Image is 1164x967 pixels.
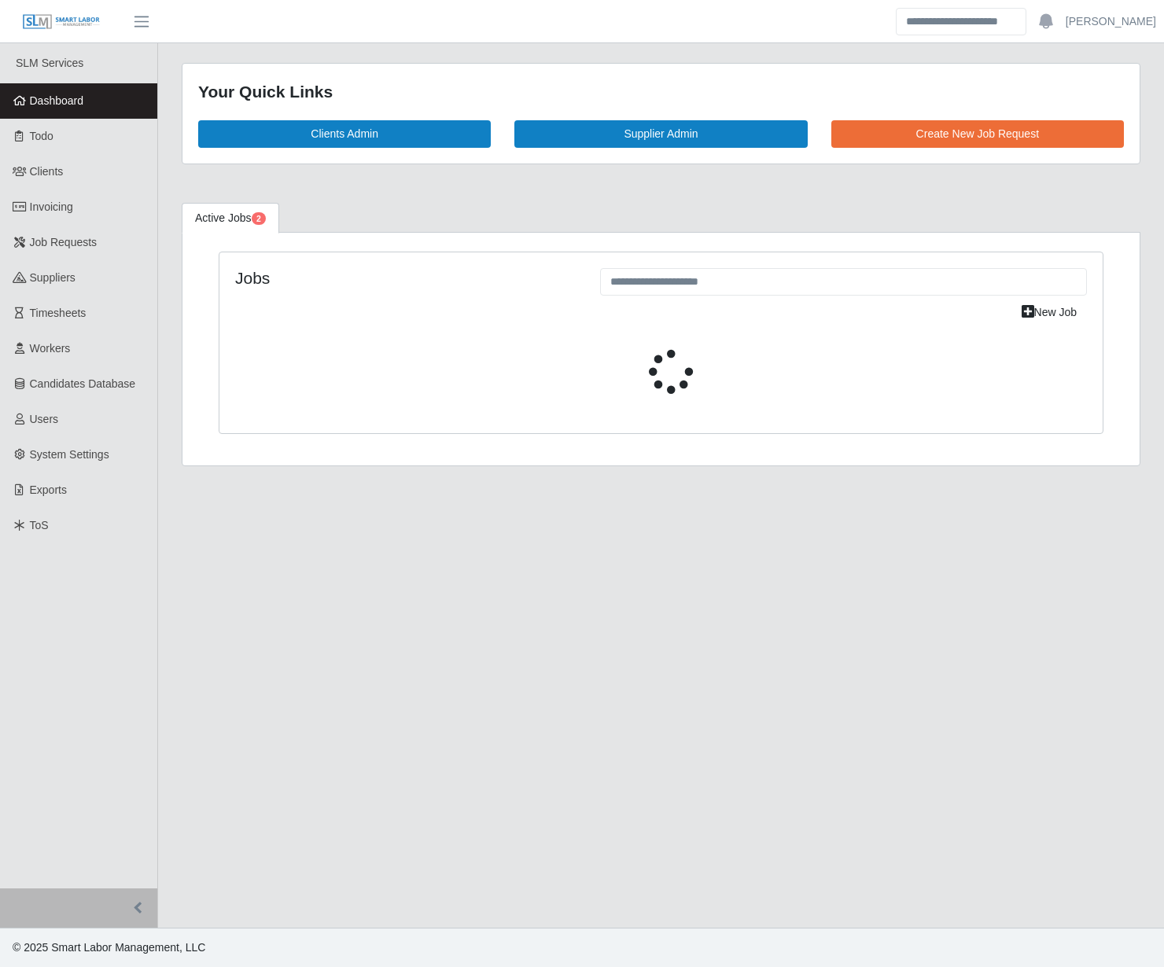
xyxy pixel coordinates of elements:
[30,413,59,425] span: Users
[1066,13,1156,30] a: [PERSON_NAME]
[16,57,83,69] span: SLM Services
[30,448,109,461] span: System Settings
[30,271,76,284] span: Suppliers
[30,236,98,248] span: Job Requests
[22,13,101,31] img: SLM Logo
[13,941,205,954] span: © 2025 Smart Labor Management, LLC
[182,203,279,233] a: Active Jobs
[30,483,67,496] span: Exports
[514,120,807,148] a: Supplier Admin
[235,268,576,288] h4: Jobs
[831,120,1124,148] a: Create New Job Request
[30,377,136,390] span: Candidates Database
[252,212,266,225] span: Pending Jobs
[30,200,73,213] span: Invoicing
[30,130,53,142] span: Todo
[198,79,1124,105] div: Your Quick Links
[30,94,84,107] span: Dashboard
[1011,299,1087,326] a: New Job
[30,342,71,355] span: Workers
[30,307,87,319] span: Timesheets
[198,120,491,148] a: Clients Admin
[30,165,64,178] span: Clients
[896,8,1026,35] input: Search
[30,519,49,531] span: ToS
